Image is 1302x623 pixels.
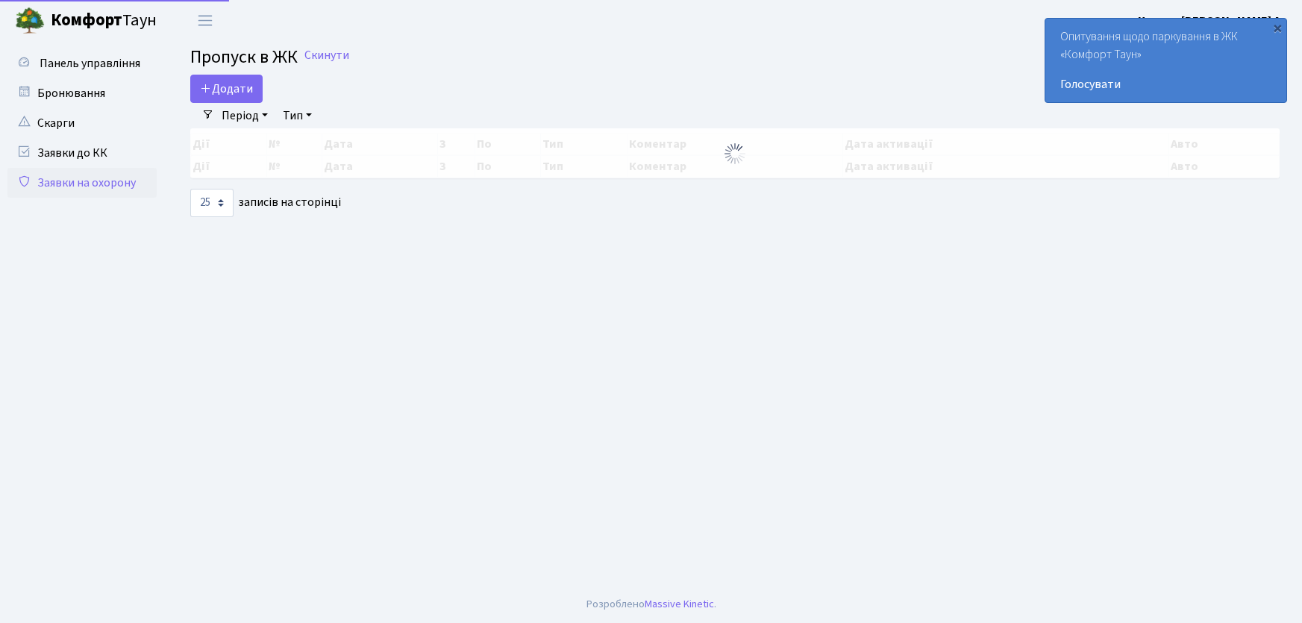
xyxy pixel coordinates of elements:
div: Розроблено . [586,596,716,613]
a: Massive Kinetic [645,596,714,612]
a: Скарги [7,108,157,138]
a: Період [216,103,274,128]
div: × [1270,20,1285,35]
a: Додати [190,75,263,103]
b: Комфорт [51,8,122,32]
a: Голосувати [1060,75,1271,93]
a: Панель управління [7,48,157,78]
button: Переключити навігацію [187,8,224,33]
span: Таун [51,8,157,34]
a: Тип [277,103,318,128]
a: Бронювання [7,78,157,108]
a: Заявки до КК [7,138,157,168]
span: Пропуск в ЖК [190,44,298,70]
b: Цитрус [PERSON_NAME] А. [1138,13,1284,29]
img: logo.png [15,6,45,36]
a: Цитрус [PERSON_NAME] А. [1138,12,1284,30]
span: Додати [200,81,253,97]
select: записів на сторінці [190,189,234,217]
a: Скинути [304,48,349,63]
div: Опитування щодо паркування в ЖК «Комфорт Таун» [1045,19,1286,102]
a: Заявки на охорону [7,168,157,198]
span: Панель управління [40,55,140,72]
label: записів на сторінці [190,189,341,217]
img: Обробка... [723,142,747,166]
